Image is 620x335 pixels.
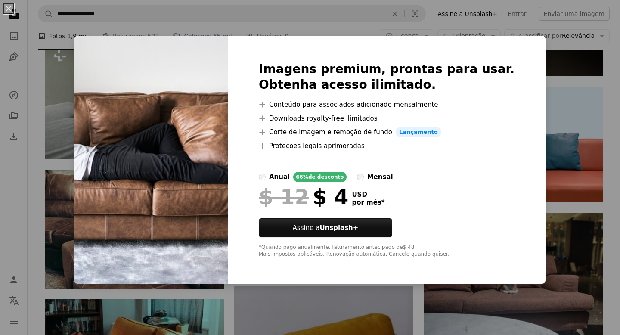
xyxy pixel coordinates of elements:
[259,127,515,137] li: Corte de imagem e remoção de fundo
[367,172,393,182] div: mensal
[319,224,358,232] strong: Unsplash+
[259,174,266,180] input: anual66%de desconto
[269,172,290,182] div: anual
[259,244,515,258] div: *Quando pago anualmente, faturamento antecipado de $ 48 Mais impostos aplicáveis. Renovação autom...
[74,36,228,284] img: premium_photo-1726761648561-cf34236a3e78
[259,141,515,151] li: Proteções legais aprimoradas
[352,199,384,206] span: por mês *
[259,62,515,93] h2: Imagens premium, prontas para usar. Obtenha acesso ilimitado.
[259,113,515,124] li: Downloads royalty-free ilimitados
[293,172,346,182] div: 66% de desconto
[259,186,309,208] span: $ 12
[352,191,384,199] span: USD
[259,186,348,208] div: $ 4
[357,174,364,180] input: mensal
[259,218,392,237] button: Assine aUnsplash+
[259,99,515,110] li: Conteúdo para associados adicionado mensalmente
[396,127,441,137] span: Lançamento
